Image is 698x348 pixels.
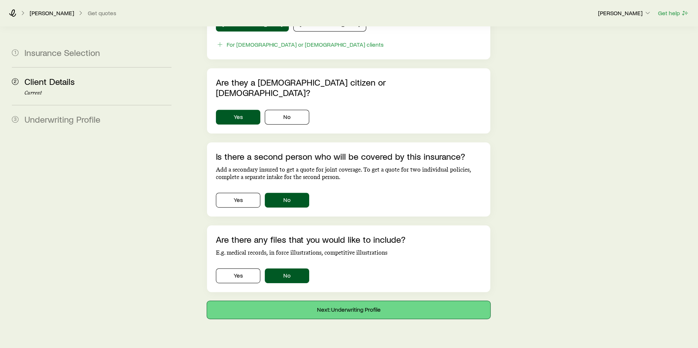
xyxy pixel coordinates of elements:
button: No [265,193,309,208]
button: Yes [216,110,260,125]
div: For [DEMOGRAPHIC_DATA] or [DEMOGRAPHIC_DATA] clients [227,41,384,48]
button: For [DEMOGRAPHIC_DATA] or [DEMOGRAPHIC_DATA] clients [216,40,384,49]
p: Current [24,90,171,96]
button: Yes [216,268,260,283]
span: Insurance Selection [24,47,100,58]
p: Are they a [DEMOGRAPHIC_DATA] citizen or [DEMOGRAPHIC_DATA]? [216,77,481,98]
button: No [265,110,309,125]
p: E.g. medical records, in force illustrations, competitive illustrations [216,249,481,256]
button: Yes [216,193,260,208]
span: Underwriting Profile [24,114,100,125]
button: No [265,268,309,283]
span: Client Details [24,76,75,87]
p: Add a secondary insured to get a quote for joint coverage. To get a quote for two individual poli... [216,166,481,181]
span: 1 [12,49,19,56]
p: [PERSON_NAME] [598,9,651,17]
button: Next: Underwriting Profile [207,301,490,319]
button: Get help [658,9,689,17]
span: 3 [12,116,19,123]
p: Is there a second person who will be covered by this insurance? [216,151,481,162]
button: [PERSON_NAME] [598,9,652,18]
p: Are there any files that you would like to include? [216,234,481,245]
p: [PERSON_NAME] [30,9,74,17]
button: Get quotes [87,10,117,17]
span: 2 [12,78,19,85]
